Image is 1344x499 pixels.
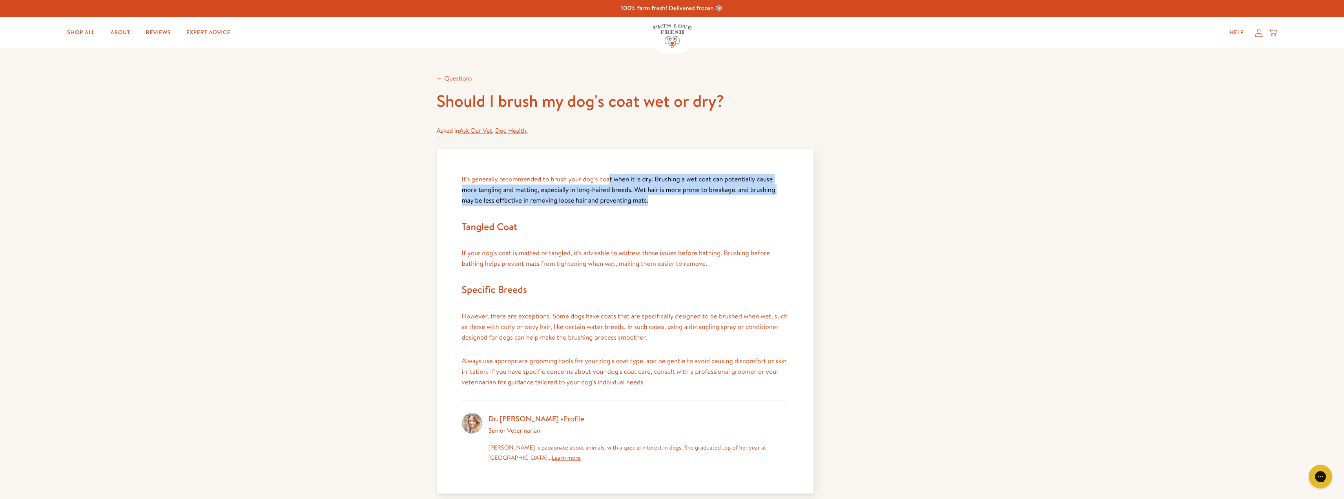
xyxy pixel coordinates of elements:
p: [PERSON_NAME] is passionate about animals, with a special interest in dogs. She graduated top of ... [489,442,788,462]
h3: Tangled Coat [462,219,788,236]
span: , [495,126,528,135]
a: Dog Health [495,126,527,135]
span: It's generally recommended to brush your dog's coat when it is dry. Brushing a wet coat can poten... [462,175,775,205]
a: Learn more [552,453,581,462]
img: Pets Love Fresh [653,24,692,48]
a: Ask Our Vet [459,126,492,135]
iframe: Gorgias live chat messenger [1305,462,1336,491]
span: If your dog's coat is matted or tangled, it's advisable to address those issues before bathing. B... [462,249,770,268]
img: Dr. Linda Simon [462,413,482,433]
h1: Should I brush my dog's coat wet or dry? [437,90,813,112]
a: Profile [563,414,584,424]
a: Reviews [140,25,177,40]
h3: Specific Breeds [462,281,788,298]
a: ← Questions [437,74,472,83]
a: Help [1223,25,1250,40]
p: Always use appropriate grooming tools for your dog's coat type, and be gentle to avoid causing di... [462,356,788,388]
p: Senior Veterinarian [489,426,788,436]
h3: Dr. [PERSON_NAME] • [489,413,788,426]
div: Asked in [437,126,813,136]
a: About [104,25,136,40]
p: However, there are exceptions. Some dogs have coats that are specifically designed to be brushed ... [462,311,788,343]
a: Expert Advice [180,25,237,40]
a: Shop All [61,25,101,40]
span: , [459,126,494,135]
